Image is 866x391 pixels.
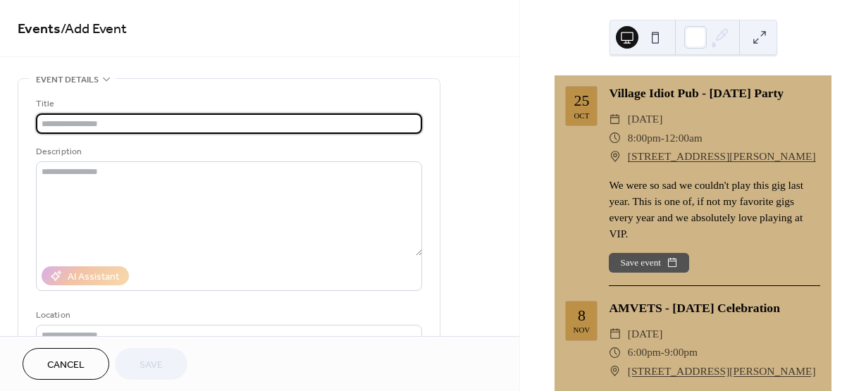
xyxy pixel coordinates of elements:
[628,325,663,343] span: [DATE]
[23,348,109,380] button: Cancel
[18,15,61,43] a: Events
[664,129,703,147] span: 12:00am
[609,110,621,128] div: ​
[36,308,419,323] div: Location
[628,110,663,128] span: [DATE]
[609,147,621,166] div: ​
[609,362,621,380] div: ​
[664,343,698,361] span: 9:00pm
[628,129,661,147] span: 8:00pm
[578,308,586,323] div: 8
[36,144,419,159] div: Description
[661,129,664,147] span: -
[609,84,820,102] div: Village Idiot Pub - [DATE] Party
[609,129,621,147] div: ​
[628,147,816,166] a: [STREET_ADDRESS][PERSON_NAME]
[609,253,689,273] button: Save event
[36,73,99,87] span: Event details
[574,112,589,120] div: Oct
[628,362,816,380] a: [STREET_ADDRESS][PERSON_NAME]
[609,325,621,343] div: ​
[36,97,419,111] div: Title
[628,343,661,361] span: 6:00pm
[661,343,664,361] span: -
[609,299,820,317] div: AMVETS - [DATE] Celebration
[609,343,621,361] div: ​
[573,326,590,334] div: Nov
[61,15,127,43] span: / Add Event
[609,177,820,242] div: We were so sad we couldn't play this gig last year. This is one of, if not my favorite gigs every...
[47,358,85,373] span: Cancel
[574,93,589,108] div: 25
